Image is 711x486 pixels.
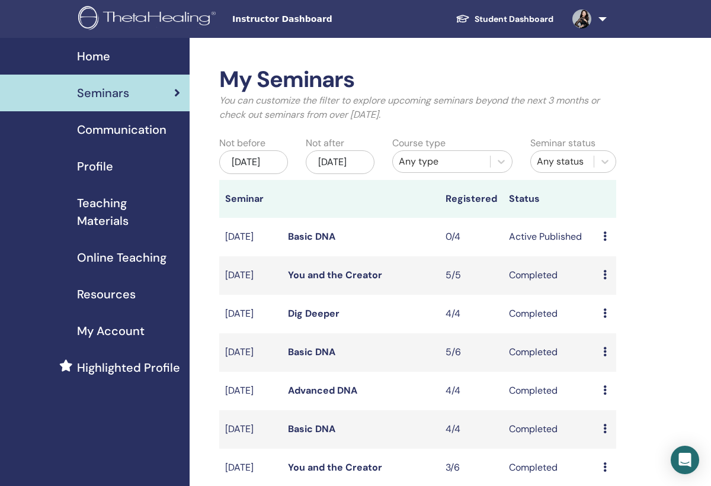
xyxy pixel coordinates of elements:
[77,285,136,303] span: Resources
[219,218,282,256] td: [DATE]
[219,410,282,449] td: [DATE]
[288,346,335,358] a: Basic DNA
[288,423,335,435] a: Basic DNA
[440,218,502,256] td: 0/4
[219,372,282,410] td: [DATE]
[232,13,410,25] span: Instructor Dashboard
[503,295,598,333] td: Completed
[219,136,265,150] label: Not before
[440,410,502,449] td: 4/4
[503,218,598,256] td: Active Published
[671,446,699,474] div: Open Intercom Messenger
[219,256,282,295] td: [DATE]
[392,136,446,150] label: Course type
[288,307,340,320] a: Dig Deeper
[446,8,563,30] a: Student Dashboard
[440,295,502,333] td: 4/4
[306,150,374,174] div: [DATE]
[219,295,282,333] td: [DATE]
[440,180,502,218] th: Registered
[77,194,180,230] span: Teaching Materials
[219,150,288,174] div: [DATE]
[456,14,470,24] img: graduation-cap-white.svg
[219,66,616,94] h2: My Seminars
[219,94,616,122] p: You can customize the filter to explore upcoming seminars beyond the next 3 months or check out s...
[503,180,598,218] th: Status
[399,155,484,169] div: Any type
[77,121,166,139] span: Communication
[503,333,598,372] td: Completed
[503,372,598,410] td: Completed
[572,9,591,28] img: default.jpg
[219,180,282,218] th: Seminar
[288,230,335,243] a: Basic DNA
[440,256,502,295] td: 5/5
[537,155,588,169] div: Any status
[77,322,145,340] span: My Account
[77,359,180,376] span: Highlighted Profile
[288,269,382,281] a: You and the Creator
[219,333,282,372] td: [DATE]
[77,157,113,175] span: Profile
[440,333,502,372] td: 5/6
[306,136,344,150] label: Not after
[77,84,129,102] span: Seminars
[78,6,220,33] img: logo.png
[288,461,382,474] a: You and the Creator
[77,47,110,65] span: Home
[530,136,595,150] label: Seminar status
[503,410,598,449] td: Completed
[288,384,357,397] a: Advanced DNA
[503,256,598,295] td: Completed
[440,372,502,410] td: 4/4
[77,249,166,266] span: Online Teaching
